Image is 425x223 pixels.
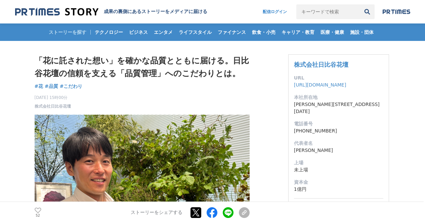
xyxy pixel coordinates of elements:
[347,23,376,41] a: 施設・団体
[151,23,175,41] a: エンタメ
[35,83,43,90] a: #花
[294,120,383,127] dt: 電話番号
[294,179,383,186] dt: 資本金
[15,7,98,16] img: 成果の裏側にあるストーリーをメディアに届ける
[35,103,71,109] a: 株式会社日比谷花壇
[318,29,347,35] span: 医療・健康
[35,54,250,80] h1: 「花に託された想い」を確かな品質とともに届ける。日比谷花壇の信頼を支える「品質管理」へのこだわりとは。
[318,23,347,41] a: 医療・健康
[294,147,383,154] dd: [PERSON_NAME]
[294,186,383,193] dd: 1億円
[215,23,249,41] a: ファイナンス
[249,23,278,41] a: 飲食・小売
[60,83,83,89] span: #こだわり
[126,29,151,35] span: ビジネス
[35,83,43,89] span: #花
[296,4,360,19] input: キーワードで検索
[45,83,58,90] a: #品質
[35,214,41,217] p: 52
[215,29,249,35] span: ファイナンス
[92,23,126,41] a: テクノロジー
[92,29,126,35] span: テクノロジー
[151,29,175,35] span: エンタメ
[256,4,294,19] a: 配信ログイン
[294,82,346,88] a: [URL][DOMAIN_NAME]
[383,9,410,14] img: prtimes
[294,94,383,101] dt: 本社所在地
[294,101,383,115] dd: [PERSON_NAME][STREET_ADDRESS][DATE]
[35,95,71,101] span: [DATE] 15時00分
[294,127,383,134] dd: [PHONE_NUMBER]
[126,23,151,41] a: ビジネス
[360,4,375,19] button: 検索
[45,83,58,89] span: #品質
[60,83,83,90] a: #こだわり
[15,7,207,16] a: 成果の裏側にあるストーリーをメディアに届ける 成果の裏側にあるストーリーをメディアに届ける
[294,159,383,166] dt: 上場
[176,23,214,41] a: ライフスタイル
[294,74,383,81] dt: URL
[294,166,383,173] dd: 未上場
[249,29,278,35] span: 飲食・小売
[347,29,376,35] span: 施設・団体
[176,29,214,35] span: ライフスタイル
[279,23,317,41] a: キャリア・教育
[294,140,383,147] dt: 代表者名
[104,9,207,15] h2: 成果の裏側にあるストーリーをメディアに届ける
[294,61,348,68] a: 株式会社日比谷花壇
[131,210,182,216] p: ストーリーをシェアする
[279,29,317,35] span: キャリア・教育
